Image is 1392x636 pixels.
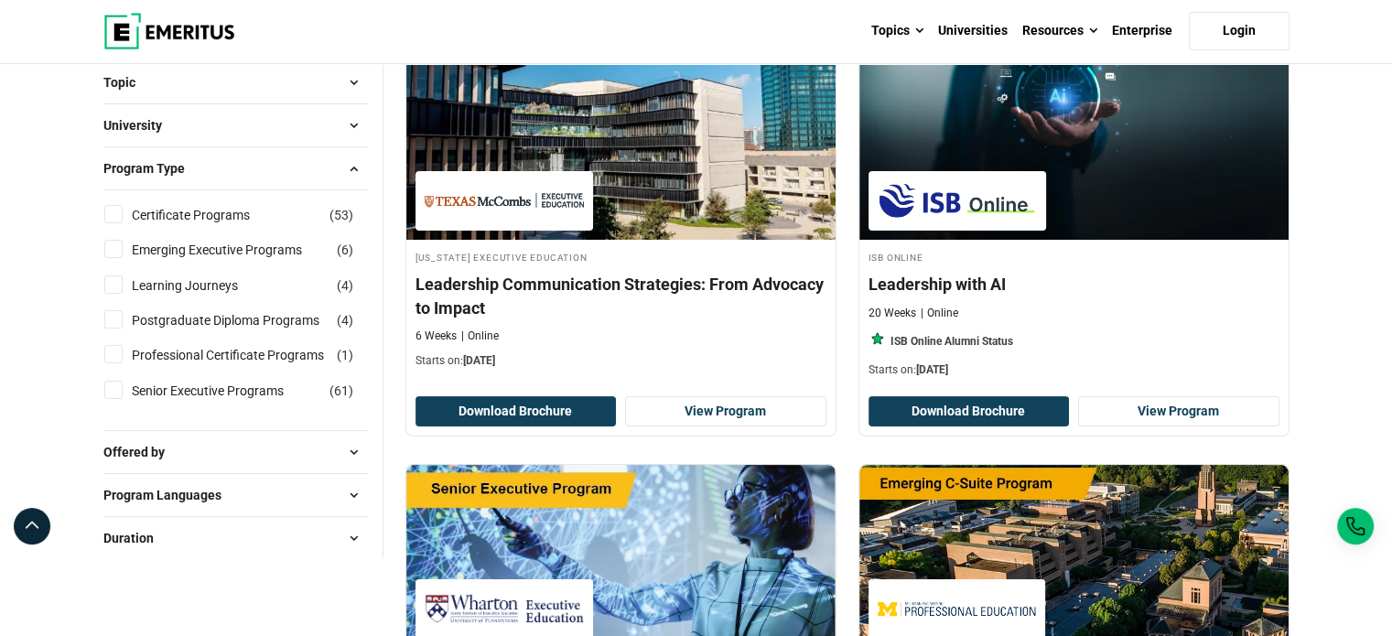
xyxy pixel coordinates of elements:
a: Senior Executive Programs [132,381,320,401]
button: Download Brochure [415,396,617,427]
span: University [103,115,177,135]
h4: [US_STATE] Executive Education [415,249,826,264]
img: Leadership with AI | Online AI and Machine Learning Course [859,57,1289,240]
span: ( ) [337,240,353,260]
a: View Program [1078,396,1279,427]
a: Postgraduate Diploma Programs [132,310,356,330]
p: Online [921,306,958,321]
img: Wharton Executive Education [425,588,584,630]
button: Topic [103,69,368,96]
span: Topic [103,72,150,92]
span: ( ) [337,345,353,365]
span: Duration [103,528,168,548]
p: Starts on: [869,362,1279,378]
h4: Leadership with AI [869,273,1279,296]
span: 53 [334,208,349,222]
h4: ISB Online [869,249,1279,264]
a: Certificate Programs [132,205,286,225]
p: 6 Weeks [415,329,457,344]
span: [DATE] [916,363,948,376]
img: Leadership Communication Strategies: From Advocacy to Impact | Online Business Management Course [406,57,836,240]
p: Online [461,329,499,344]
img: Michigan Engineering Professional Education [878,588,1037,630]
button: Duration [103,524,368,552]
img: ISB Online [878,180,1037,221]
button: Download Brochure [869,396,1070,427]
a: Learning Journeys [132,275,275,296]
button: Program Languages [103,481,368,509]
span: Offered by [103,442,179,462]
p: ISB Online Alumni Status [890,334,1013,350]
span: ( ) [337,275,353,296]
a: AI and Machine Learning Course by ISB Online - September 30, 2025 ISB Online ISB Online Leadershi... [859,57,1289,387]
a: Professional Certificate Programs [132,345,361,365]
button: Program Type [103,155,368,182]
a: Emerging Executive Programs [132,240,339,260]
span: 4 [341,278,349,293]
a: Business Management Course by Texas Executive Education - December 4, 2025 Texas Executive Educat... [406,57,836,378]
span: 1 [341,348,349,362]
span: ( ) [329,381,353,401]
span: Program Type [103,158,200,178]
span: 61 [334,383,349,398]
button: Offered by [103,438,368,466]
img: Texas Executive Education [425,180,584,221]
p: Starts on: [415,353,826,369]
h4: Leadership Communication Strategies: From Advocacy to Impact [415,273,826,318]
button: University [103,112,368,139]
span: [DATE] [463,354,495,367]
span: ( ) [329,205,353,225]
span: ( ) [337,310,353,330]
a: View Program [625,396,826,427]
span: Program Languages [103,485,236,505]
span: 4 [341,313,349,328]
p: 20 Weeks [869,306,916,321]
span: 6 [341,243,349,257]
a: Login [1189,12,1289,50]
